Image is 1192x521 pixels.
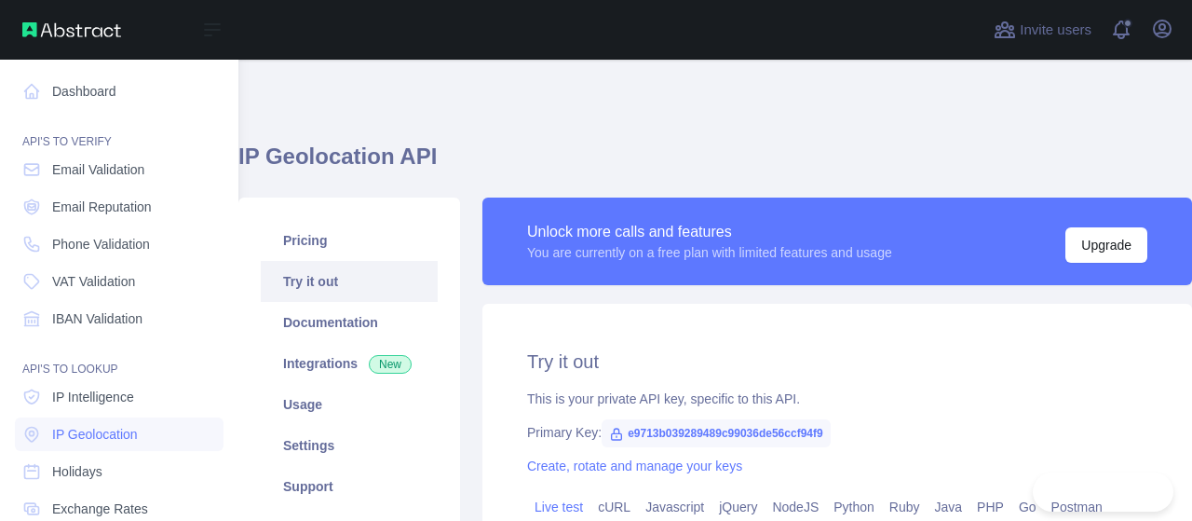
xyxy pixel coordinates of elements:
span: Exchange Rates [52,500,148,518]
a: IP Geolocation [15,418,223,451]
a: IBAN Validation [15,302,223,336]
h1: IP Geolocation API [238,142,1192,186]
img: Abstract API [22,22,121,37]
a: Integrations New [261,343,438,384]
div: You are currently on a free plan with limited features and usage [527,243,892,262]
a: Email Reputation [15,190,223,224]
a: IP Intelligence [15,380,223,414]
div: Unlock more calls and features [527,221,892,243]
a: Settings [261,425,438,466]
a: Documentation [261,302,438,343]
span: Invite users [1020,20,1091,41]
div: API'S TO LOOKUP [15,339,223,377]
iframe: Toggle Customer Support [1033,473,1173,512]
a: Usage [261,384,438,425]
a: VAT Validation [15,265,223,298]
span: New [369,355,412,374]
a: Support [261,466,438,507]
span: Email Reputation [52,198,152,216]
button: Upgrade [1065,227,1147,263]
button: Invite users [990,15,1095,45]
a: Phone Validation [15,227,223,261]
a: Create, rotate and manage your keys [527,459,742,473]
a: Email Validation [15,153,223,186]
a: Holidays [15,455,223,488]
div: This is your private API key, specific to this API. [527,390,1147,408]
span: Email Validation [52,160,144,179]
a: Dashboard [15,75,223,108]
span: VAT Validation [52,272,135,291]
span: Phone Validation [52,235,150,254]
a: Pricing [261,220,438,261]
h2: Try it out [527,349,1147,375]
span: IBAN Validation [52,309,142,328]
div: Primary Key: [527,423,1147,442]
span: IP Intelligence [52,388,134,406]
div: API'S TO VERIFY [15,112,223,149]
span: e9713b039289489c99036de56ccf94f9 [602,419,831,447]
a: Try it out [261,261,438,302]
span: IP Geolocation [52,425,138,444]
span: Holidays [52,462,102,481]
